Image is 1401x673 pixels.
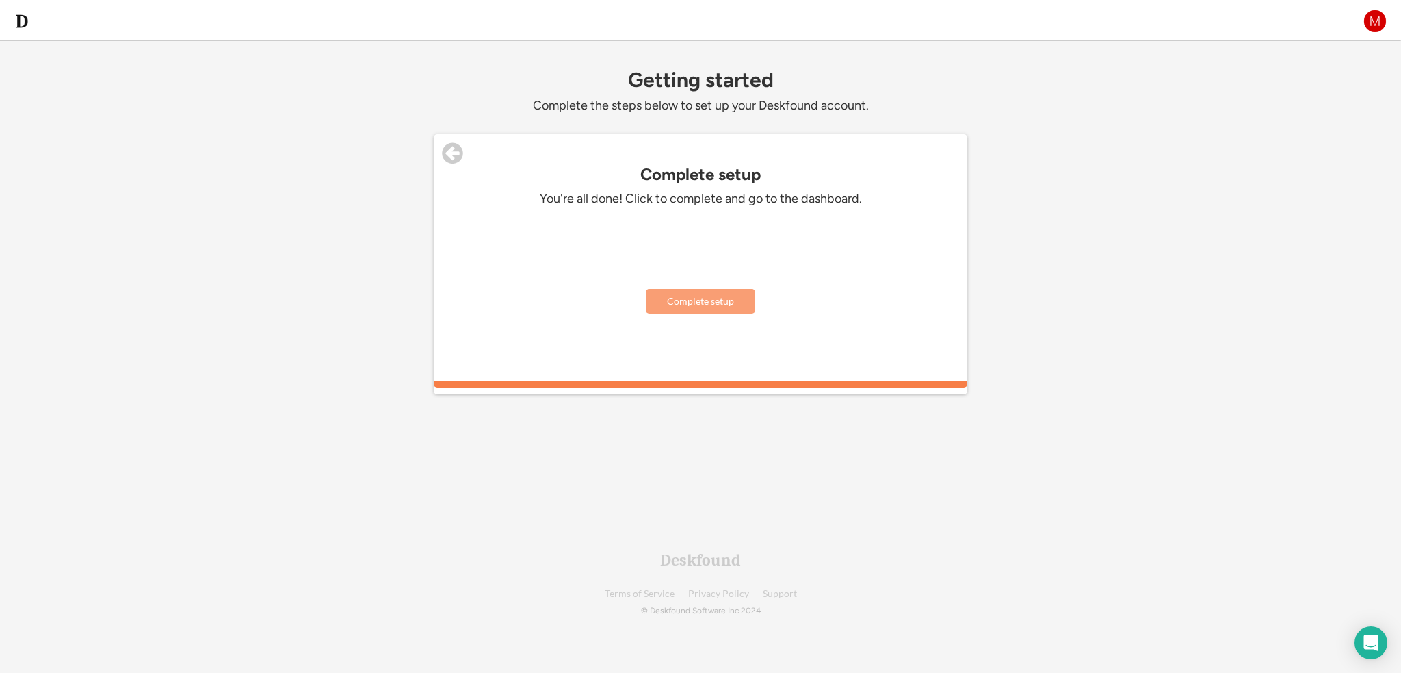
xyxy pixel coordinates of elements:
[660,552,741,568] div: Deskfound
[763,589,797,599] a: Support
[14,13,30,29] img: d-whitebg.png
[434,68,967,91] div: Getting started
[1363,9,1387,34] img: M.png
[1354,626,1387,659] div: Open Intercom Messenger
[605,589,675,599] a: Terms of Service
[436,381,965,388] div: 100%
[434,98,967,114] div: Complete the steps below to set up your Deskfound account.
[434,165,967,184] div: Complete setup
[646,289,755,314] button: Complete setup
[495,191,906,207] div: You're all done! Click to complete and go to the dashboard.
[688,589,749,599] a: Privacy Policy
